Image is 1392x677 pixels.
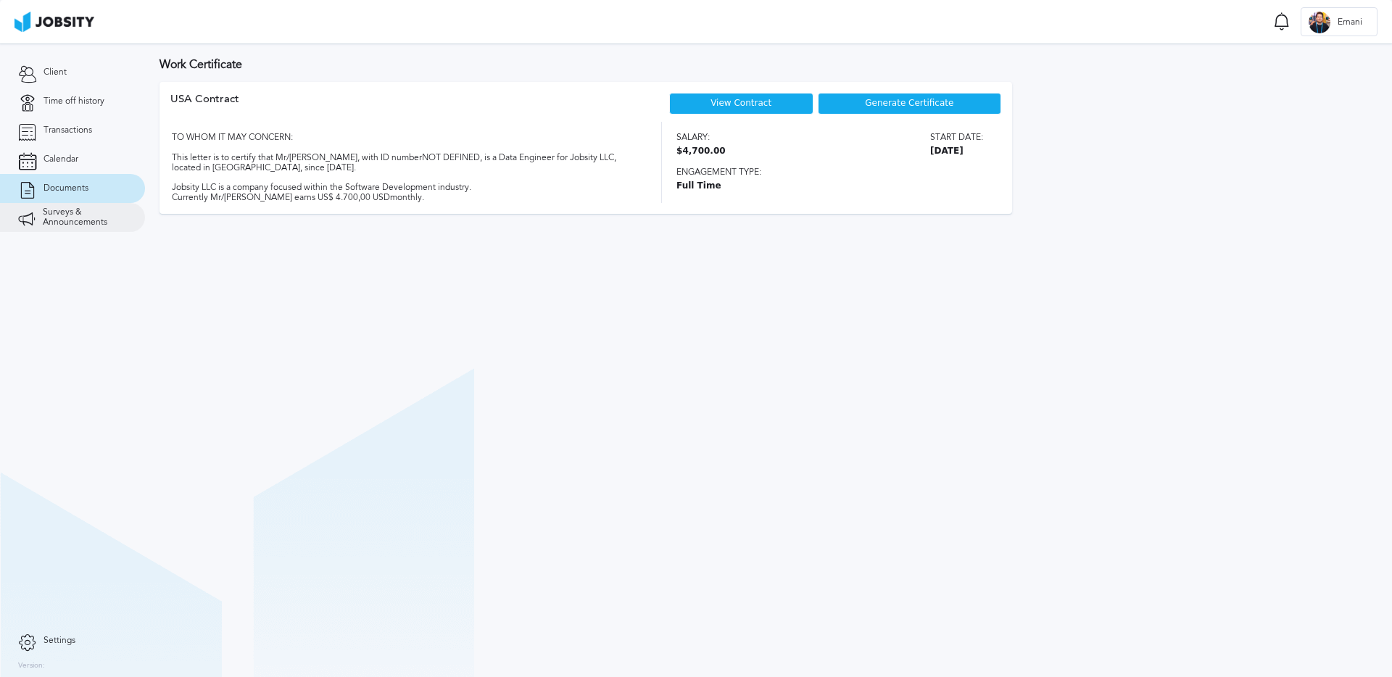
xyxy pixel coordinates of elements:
span: Generate Certificate [865,99,953,109]
span: Calendar [43,154,78,165]
span: Engagement type: [676,167,983,178]
img: ab4bad089aa723f57921c736e9817d99.png [14,12,94,32]
button: EErnani [1301,7,1377,36]
span: Salary: [676,133,726,143]
span: $4,700.00 [676,146,726,157]
label: Version: [18,662,45,670]
span: Ernani [1330,17,1370,28]
span: Transactions [43,125,92,136]
span: [DATE] [930,146,983,157]
span: Start date: [930,133,983,143]
div: TO WHOM IT MAY CONCERN: This letter is to certify that Mr/[PERSON_NAME], with ID number NOT DEFIN... [170,122,636,203]
div: E [1309,12,1330,33]
span: Full Time [676,181,983,191]
span: Settings [43,636,75,646]
span: Time off history [43,96,104,107]
span: Client [43,67,67,78]
div: USA Contract [170,93,239,122]
span: Surveys & Announcements [43,207,127,228]
a: View Contract [710,98,771,108]
h3: Work Certificate [159,58,1377,71]
span: Documents [43,183,88,194]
